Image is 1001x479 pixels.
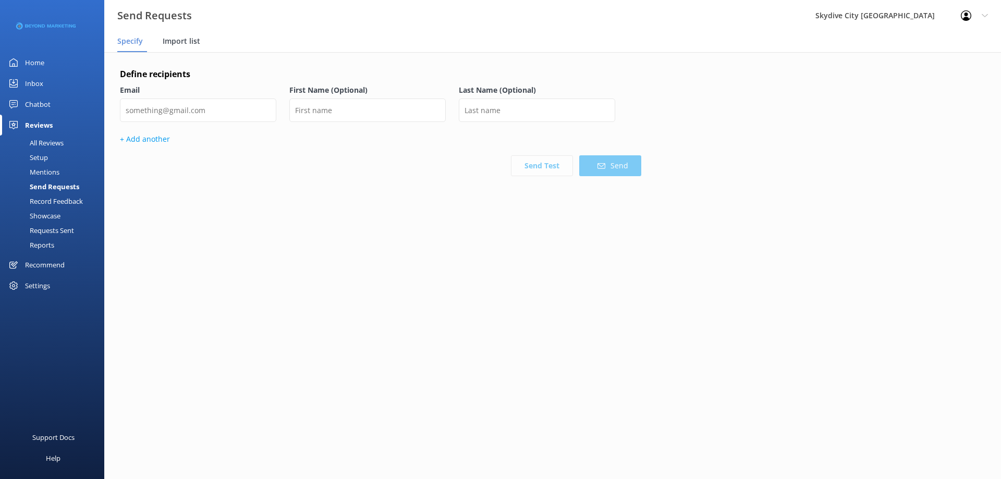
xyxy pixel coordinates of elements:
[16,18,76,35] img: 3-1676954853.png
[25,52,44,73] div: Home
[6,194,83,208] div: Record Feedback
[6,136,64,150] div: All Reviews
[25,94,51,115] div: Chatbot
[163,36,200,46] span: Import list
[6,194,104,208] a: Record Feedback
[6,136,104,150] a: All Reviews
[117,36,143,46] span: Specify
[25,275,50,296] div: Settings
[46,448,60,469] div: Help
[6,165,104,179] a: Mentions
[289,84,446,96] label: First Name (Optional)
[120,84,276,96] label: Email
[32,427,75,448] div: Support Docs
[120,133,641,145] p: + Add another
[6,238,54,252] div: Reports
[6,223,104,238] a: Requests Sent
[6,238,104,252] a: Reports
[6,223,74,238] div: Requests Sent
[6,208,60,223] div: Showcase
[6,150,48,165] div: Setup
[6,179,79,194] div: Send Requests
[459,84,615,96] label: Last Name (Optional)
[25,115,53,136] div: Reviews
[25,73,43,94] div: Inbox
[6,208,104,223] a: Showcase
[117,7,192,24] h3: Send Requests
[459,99,615,122] input: Last name
[6,165,59,179] div: Mentions
[6,179,104,194] a: Send Requests
[25,254,65,275] div: Recommend
[289,99,446,122] input: First name
[120,68,641,81] h4: Define recipients
[6,150,104,165] a: Setup
[120,99,276,122] input: something@gmail.com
